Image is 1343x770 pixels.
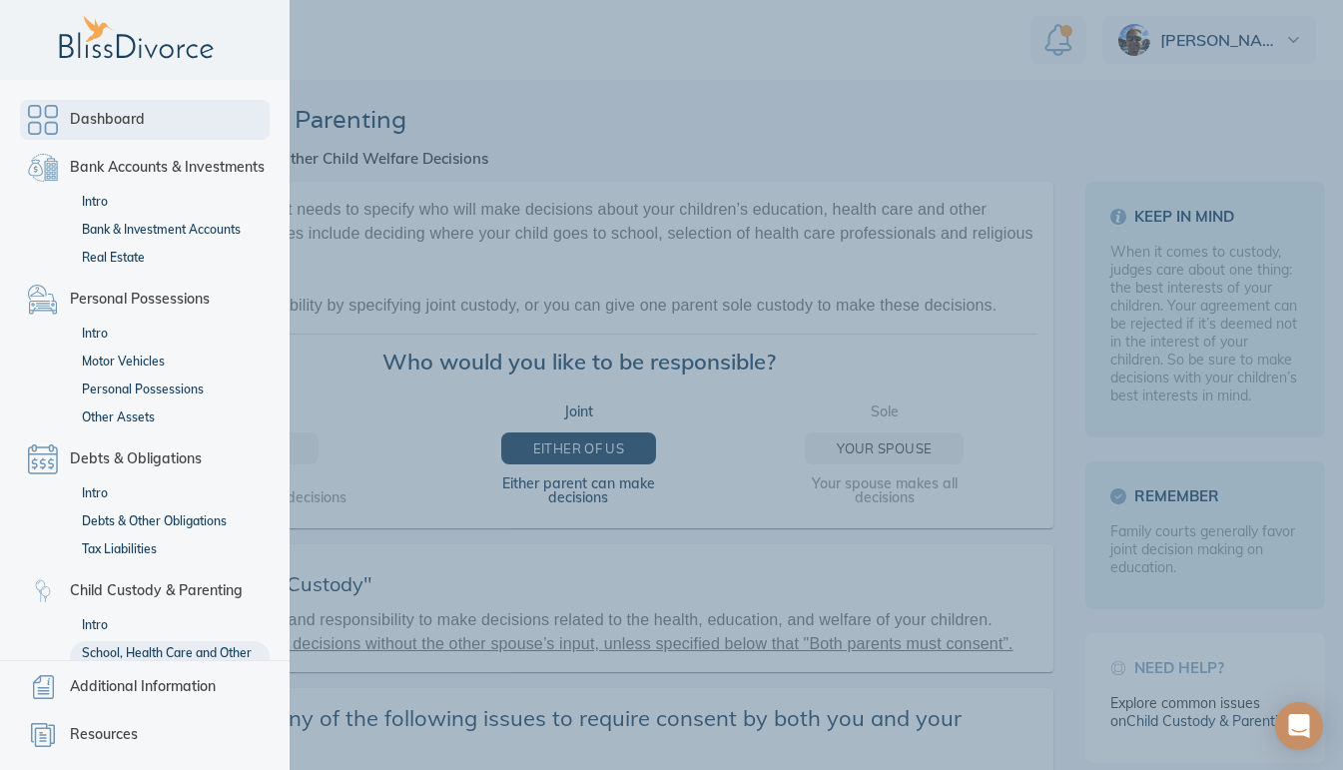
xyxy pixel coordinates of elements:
[20,571,270,611] a: Child Custody & Parenting
[70,350,270,374] a: Motor Vehicles
[70,108,145,132] span: Dashboard
[70,447,202,471] span: Debts & Obligations
[70,246,270,270] a: Real Estate
[20,148,270,188] a: Bank Accounts & Investments
[70,190,270,214] a: Intro
[20,100,270,140] a: Dashboard
[20,715,270,755] a: Resources
[70,613,270,637] a: Intro
[20,439,270,479] a: Debts & Obligations
[20,280,270,320] a: Personal Possessions
[70,378,270,401] a: Personal Possessions
[70,537,270,561] a: Tax Liabilities
[20,667,270,707] a: Additional Information
[70,288,210,312] span: Personal Possessions
[70,579,243,603] span: Child Custody & Parenting
[70,156,265,180] span: Bank Accounts & Investments
[70,723,138,747] span: Resources
[70,509,270,533] a: Debts & Other Obligations
[70,675,216,699] span: Additional Information
[70,218,270,242] a: Bank & Investment Accounts
[70,322,270,346] a: Intro
[70,641,270,689] a: School, Health Care and Other Welfare Decisions
[70,481,270,505] a: Intro
[1275,702,1323,750] div: Open Intercom Messenger
[70,405,270,429] a: Other Assets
